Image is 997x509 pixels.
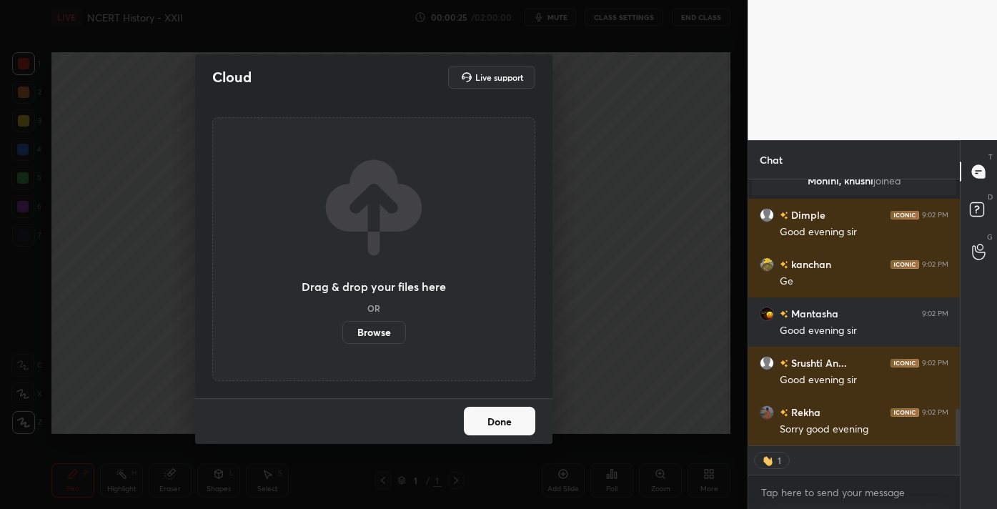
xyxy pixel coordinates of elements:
[922,408,948,417] div: 9:02 PM
[367,304,380,312] h5: OR
[788,355,847,370] h6: Srushti An...
[780,310,788,318] img: no-rating-badge.077c3623.svg
[988,192,993,202] p: D
[780,422,948,437] div: Sorry good evening
[873,174,901,187] span: joined
[748,141,794,179] p: Chat
[780,212,788,219] img: no-rating-badge.077c3623.svg
[776,455,782,466] div: 1
[780,261,788,269] img: no-rating-badge.077c3623.svg
[760,405,774,420] img: 02326564f6d1469fb08c19d27d793261.jpg
[748,179,960,445] div: grid
[760,307,774,321] img: 735abac1b3e3490492154ecbf6c65d6e.jpg
[475,73,523,81] h5: Live support
[212,68,252,87] h2: Cloud
[987,232,993,242] p: G
[760,356,774,370] img: default.png
[780,373,948,387] div: Good evening sir
[780,275,948,289] div: Ge
[788,257,831,272] h6: kanchan
[780,324,948,338] div: Good evening sir
[988,152,993,162] p: T
[464,407,535,435] button: Done
[780,409,788,417] img: no-rating-badge.077c3623.svg
[780,225,948,239] div: Good evening sir
[788,306,838,321] h6: Mantasha
[302,281,446,292] h3: Drag & drop your files here
[891,260,919,269] img: iconic-dark.1390631f.png
[922,359,948,367] div: 9:02 PM
[891,408,919,417] img: iconic-dark.1390631f.png
[922,310,948,318] div: 9:02 PM
[922,260,948,269] div: 9:02 PM
[760,208,774,222] img: default.png
[788,405,820,420] h6: Rekha
[760,175,948,187] p: Mohini, khushi
[922,211,948,219] div: 9:02 PM
[780,360,788,367] img: no-rating-badge.077c3623.svg
[891,359,919,367] img: iconic-dark.1390631f.png
[788,207,825,222] h6: Dimple
[760,257,774,272] img: 9f8700280c45448395b415dec2403ab1.jpg
[762,453,776,468] img: waving_hand.png
[891,211,919,219] img: iconic-dark.1390631f.png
